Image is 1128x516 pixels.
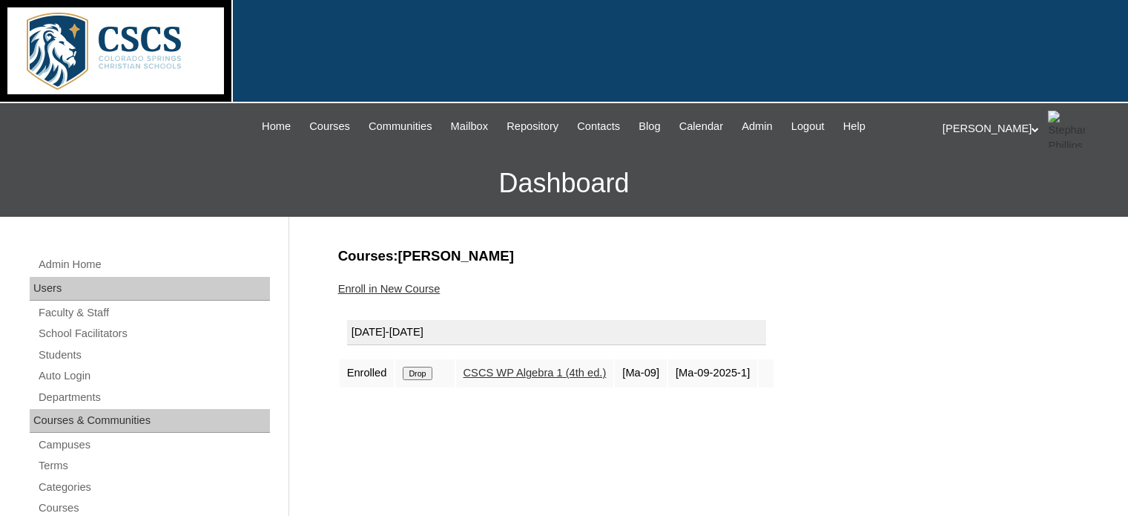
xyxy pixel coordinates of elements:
td: [Ma-09] [615,359,667,388]
a: Campuses [37,436,270,454]
h3: Courses:[PERSON_NAME] [338,246,1072,266]
a: Mailbox [443,118,496,135]
div: Users [30,277,270,301]
a: Help [836,118,873,135]
a: Home [254,118,298,135]
span: Repository [507,118,558,135]
a: Logout [784,118,832,135]
div: Courses & Communities [30,409,270,433]
h3: Dashboard [7,150,1121,217]
span: Communities [369,118,432,135]
img: logo-white.png [7,7,224,94]
td: Enrolled [340,359,395,388]
a: Enroll in New Course [338,283,441,295]
span: Contacts [577,118,620,135]
span: Blog [639,118,660,135]
a: CSCS WP Algebra 1 (4th ed.) [464,367,607,379]
span: Admin [742,118,773,135]
a: Contacts [570,118,627,135]
a: Departments [37,388,270,407]
a: Admin Home [37,255,270,274]
a: Calendar [672,118,730,135]
div: [DATE]-[DATE] [347,320,767,345]
td: [Ma-09-2025-1] [668,359,757,388]
a: Repository [499,118,566,135]
span: Logout [791,118,825,135]
div: [PERSON_NAME] [943,111,1113,148]
a: Blog [631,118,667,135]
a: Terms [37,457,270,475]
a: Courses [302,118,357,135]
a: Faculty & Staff [37,304,270,322]
a: Auto Login [37,367,270,385]
a: Communities [361,118,440,135]
a: Students [37,346,270,365]
span: Help [843,118,865,135]
img: Stephanie Phillips [1048,111,1085,148]
span: Home [262,118,291,135]
a: School Facilitators [37,324,270,343]
a: Categories [37,478,270,497]
a: Admin [734,118,780,135]
span: Mailbox [451,118,489,135]
span: Courses [309,118,350,135]
input: Drop [403,367,432,380]
span: Calendar [679,118,723,135]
